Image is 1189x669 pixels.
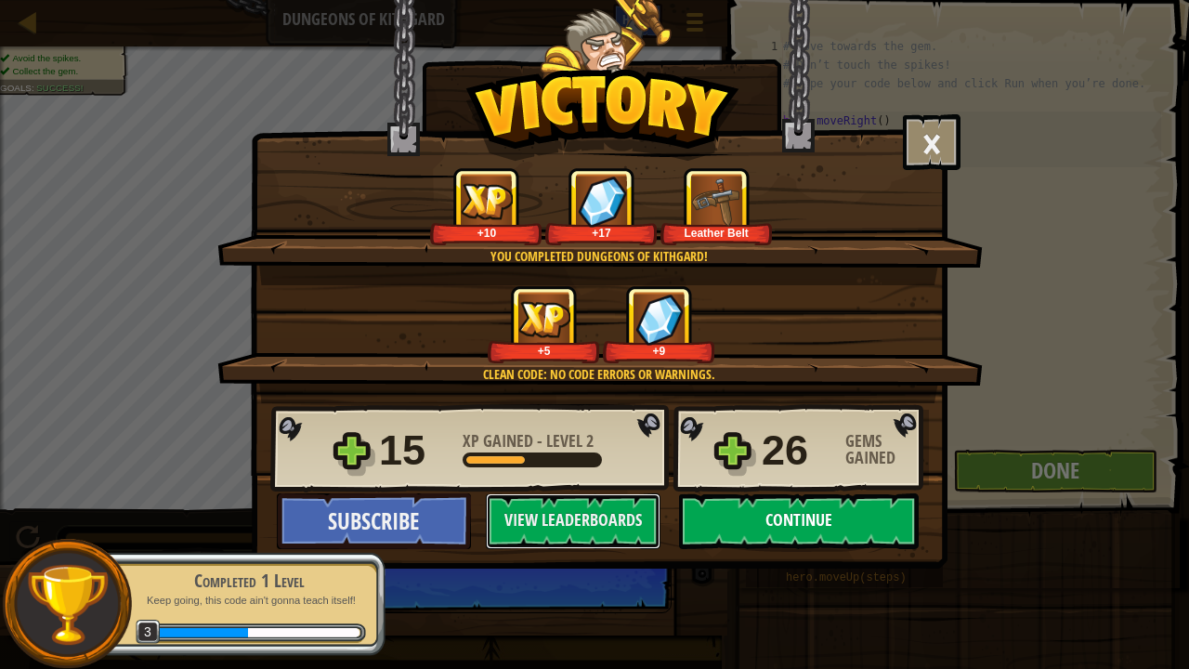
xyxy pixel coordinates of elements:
[518,301,570,337] img: XP Gained
[434,226,539,240] div: +10
[136,620,161,645] span: 3
[486,493,660,549] button: View Leaderboards
[379,421,451,480] div: 15
[549,226,654,240] div: +17
[845,433,929,466] div: Gems Gained
[691,176,742,227] img: New Item
[903,114,960,170] button: ×
[465,69,739,162] img: Victory
[578,176,626,227] img: Gems Gained
[306,247,892,266] div: You completed Dungeons of Kithgard!
[679,493,919,549] button: Continue
[542,429,586,453] span: Level
[635,294,684,345] img: Gems Gained
[463,429,537,453] span: XP Gained
[277,493,471,549] button: Subscribe
[25,562,110,647] img: trophy.png
[132,568,366,594] div: Completed 1 Level
[586,429,594,453] span: 2
[664,226,769,240] div: Leather Belt
[306,365,892,384] div: Clean code: no code errors or warnings.
[607,344,712,358] div: +9
[491,344,596,358] div: +5
[461,183,513,219] img: XP Gained
[132,594,366,608] p: Keep going, this code ain't gonna teach itself!
[762,421,834,480] div: 26
[463,433,594,450] div: -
